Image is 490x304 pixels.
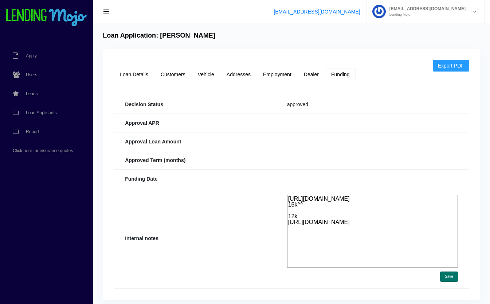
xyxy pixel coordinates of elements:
th: Approval APR [114,113,276,132]
span: Leads [26,92,38,96]
button: Save [440,272,458,282]
th: Internal notes [114,188,276,288]
a: Funding [325,69,356,80]
span: Users [26,73,37,77]
span: Click here for insurance quotes [13,149,73,153]
img: Profile image [372,5,386,18]
a: Dealer [298,69,325,80]
a: Loan Details [114,69,154,80]
a: Vehicle [192,69,220,80]
span: Loan Applicants [26,111,57,115]
textarea: [URL][DOMAIN_NAME] [287,195,458,268]
th: Funding Date [114,169,276,188]
th: Decision Status [114,95,276,113]
span: [EMAIL_ADDRESS][DOMAIN_NAME] [386,7,466,11]
th: Approved Term (months) [114,151,276,169]
a: Export PDF [433,60,469,72]
span: Apply [26,54,37,58]
a: Addresses [220,69,257,80]
a: [EMAIL_ADDRESS][DOMAIN_NAME] [274,9,360,15]
h4: Loan Application: [PERSON_NAME] [103,32,215,40]
span: Report [26,130,39,134]
a: Employment [257,69,298,80]
img: logo-small.png [5,9,87,27]
td: approved [276,95,469,113]
small: Lending Mojo [386,13,466,16]
th: Approval Loan Amount [114,132,276,151]
a: Customers [154,69,192,80]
